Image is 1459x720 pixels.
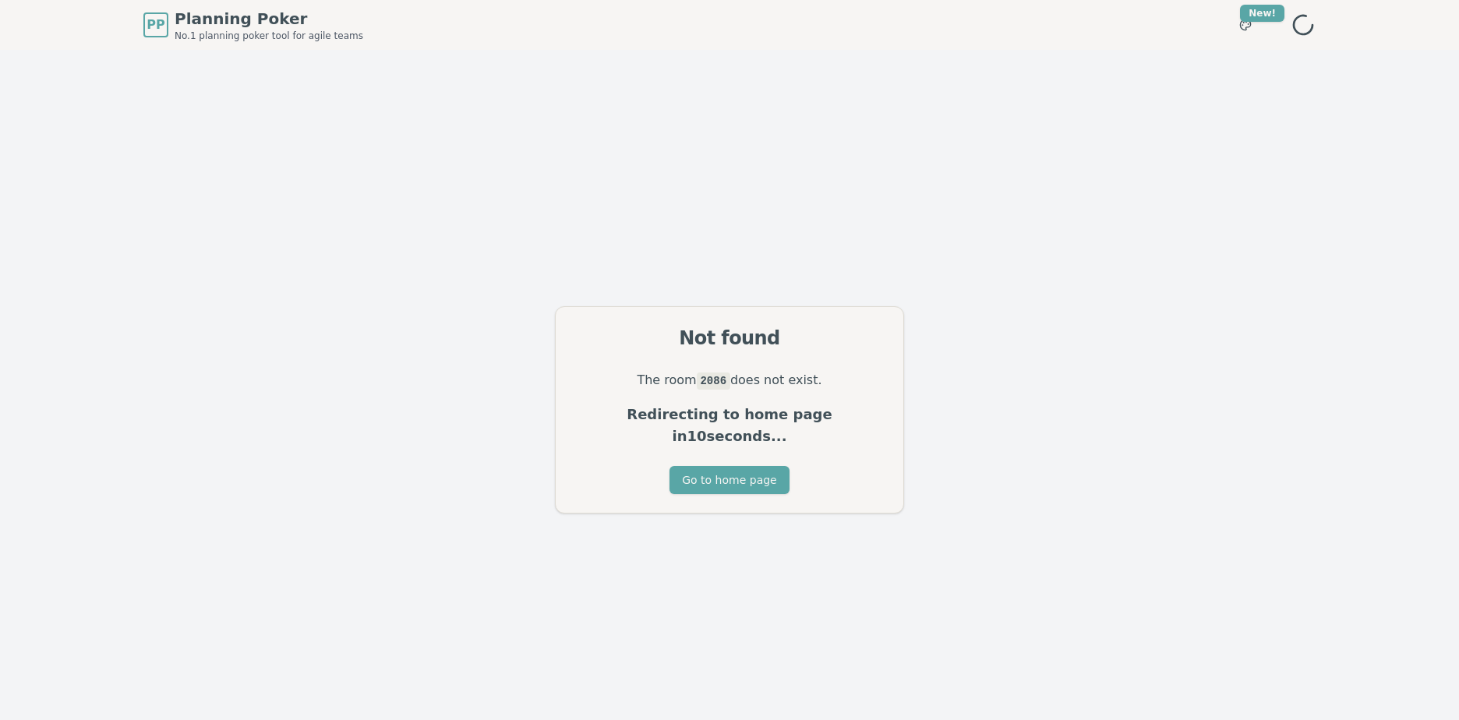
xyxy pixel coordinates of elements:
[574,326,885,351] div: Not found
[143,8,363,42] a: PPPlanning PokerNo.1 planning poker tool for agile teams
[175,8,363,30] span: Planning Poker
[147,16,164,34] span: PP
[574,369,885,391] p: The room does not exist.
[175,30,363,42] span: No.1 planning poker tool for agile teams
[1231,11,1259,39] button: New!
[669,466,789,494] button: Go to home page
[1240,5,1284,22] div: New!
[697,372,730,390] code: 2086
[574,404,885,447] p: Redirecting to home page in 10 seconds...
